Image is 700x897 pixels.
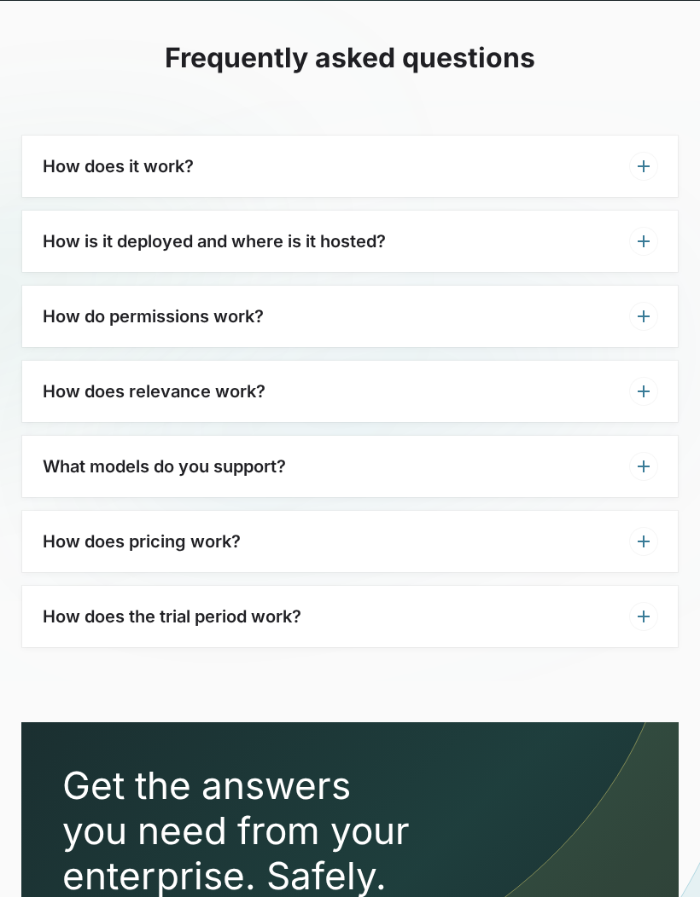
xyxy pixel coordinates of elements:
h2: Frequently asked questions [22,42,678,74]
h3: How does relevance work? [43,381,265,402]
h3: How do permissions work? [43,306,264,327]
h3: How does pricing work? [43,531,241,552]
iframe: Chat Widget [615,815,700,897]
h3: What models do you support? [43,456,286,477]
h3: How is it deployed and where is it hosted? [43,231,386,252]
h3: How does the trial period work? [43,606,301,627]
h3: How does it work? [43,156,194,177]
